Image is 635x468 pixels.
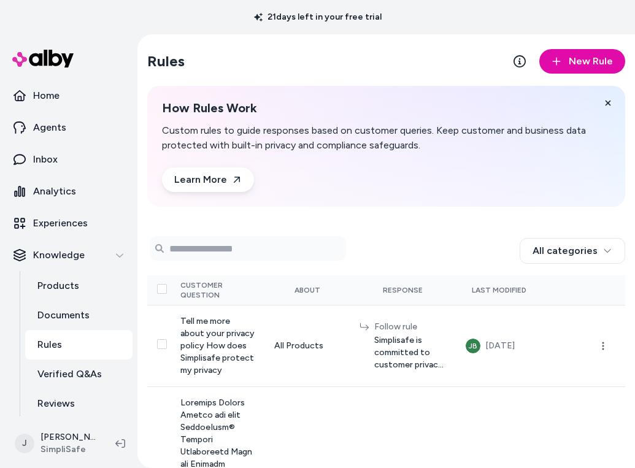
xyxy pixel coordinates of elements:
[274,285,339,295] div: About
[37,396,75,411] p: Reviews
[5,145,133,174] a: Inbox
[162,167,254,192] a: Learn More
[247,11,389,23] p: 21 days left in your free trial
[33,88,60,103] p: Home
[5,113,133,142] a: Agents
[162,101,610,116] h2: How Rules Work
[466,339,480,353] button: JB
[33,152,58,167] p: Inbox
[180,316,255,375] span: Tell me more about your privacy policy How does Simplisafe protect my privacy
[37,278,79,293] p: Products
[485,339,515,353] div: [DATE]
[25,330,133,359] a: Rules
[360,285,446,295] div: Response
[25,301,133,330] a: Documents
[37,337,62,352] p: Rules
[569,54,613,69] span: New Rule
[466,285,533,295] div: Last Modified
[520,238,625,264] button: All categories
[539,49,625,74] button: New Rule
[12,50,74,67] img: alby Logo
[157,284,167,294] button: Select all
[5,177,133,206] a: Analytics
[180,280,255,300] div: Customer Question
[25,359,133,389] a: Verified Q&As
[33,120,66,135] p: Agents
[37,308,90,323] p: Documents
[37,367,102,382] p: Verified Q&As
[5,81,133,110] a: Home
[25,389,133,418] a: Reviews
[33,216,88,231] p: Experiences
[157,339,167,349] button: Select row
[25,271,133,301] a: Products
[33,184,76,199] p: Analytics
[162,123,610,153] p: Custom rules to guide responses based on customer queries. Keep customer and business data protec...
[374,321,446,333] div: Follow rule
[374,334,446,371] span: Simplisafe is committed to customer privacy. For more details please visit [URL][DOMAIN_NAME]
[15,434,34,453] span: J
[33,248,85,263] p: Knowledge
[7,424,106,463] button: J[PERSON_NAME]SimpliSafe
[147,52,185,71] h2: Rules
[274,340,339,352] div: All Products
[40,443,96,456] span: SimpliSafe
[5,240,133,270] button: Knowledge
[5,209,133,238] a: Experiences
[40,431,96,443] p: [PERSON_NAME]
